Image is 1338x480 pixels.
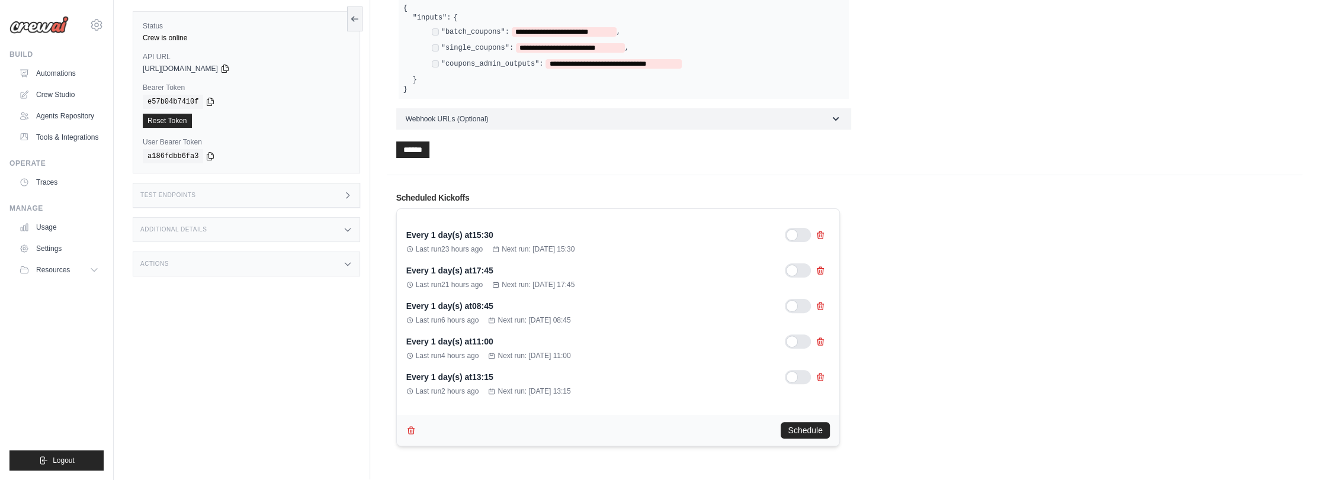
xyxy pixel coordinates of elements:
[140,192,196,199] h3: Test Endpoints
[472,301,493,311] time: October 7, 2025 at 08:45 GMT-3
[14,218,104,237] a: Usage
[406,265,493,276] div: Every 1 day(s) at
[143,83,350,92] label: Bearer Token
[502,280,575,289] span: Next run:
[140,260,169,268] h3: Actions
[396,108,851,130] button: Webhook URLs (Optional)
[472,372,493,382] time: October 7, 2025 at 13:15 GMT-3
[532,281,575,289] time: October 7, 2025 at 17:45 GMT-3
[441,387,479,395] time: October 7, 2025 at 13:15 GMT-3
[781,422,829,439] button: Schedule
[528,352,570,360] time: October 8, 2025 at 11:00 GMT-3
[14,85,104,104] a: Crew Studio
[441,281,483,289] time: October 6, 2025 at 17:45 GMT-3
[9,16,69,34] img: Logo
[528,316,570,324] time: October 8, 2025 at 08:45 GMT-3
[403,85,408,94] span: }
[9,50,104,59] div: Build
[406,336,493,347] div: Every 1 day(s) at
[617,27,621,37] span: ,
[498,315,570,325] span: Next run:
[528,387,570,395] time: October 8, 2025 at 13:15 GMT-3
[143,114,192,128] a: Reset Token
[143,21,350,31] label: Status
[143,33,350,43] div: Crew is online
[143,149,203,163] code: a186fdbb6fa3
[441,352,479,360] time: October 7, 2025 at 11:00 GMT-3
[472,230,493,240] time: October 7, 2025 at 15:30 GMT-3
[1279,423,1338,480] div: Widget de chat
[403,4,408,12] span: {
[9,204,104,213] div: Manage
[406,114,489,124] span: Webhook URLs (Optional)
[9,450,104,471] button: Logout
[498,351,570,360] span: Next run:
[406,371,493,383] div: Every 1 day(s) at
[441,59,544,69] label: "coupons_admin_outputs":
[406,300,493,312] div: Every 1 day(s) at
[498,386,570,396] span: Next run:
[140,226,207,233] h3: Additional Details
[143,52,350,62] label: API URL
[625,43,629,53] span: ,
[413,75,417,85] span: }
[396,192,1293,204] h2: Scheduled Kickoffs
[532,245,575,253] time: October 7, 2025 at 15:30 GMT-3
[416,386,479,396] span: Last run
[14,173,104,192] a: Traces
[441,316,479,324] time: October 7, 2025 at 08:45 GMT-3
[14,107,104,125] a: Agents Repository
[453,13,457,22] span: {
[14,260,104,279] button: Resources
[441,245,483,253] time: October 6, 2025 at 15:30 GMT-3
[502,244,575,254] span: Next run:
[9,159,104,168] div: Operate
[406,229,493,241] div: Every 1 day(s) at
[416,244,483,254] span: Last run
[53,456,75,465] span: Logout
[143,64,218,73] span: [URL][DOMAIN_NAME]
[416,280,483,289] span: Last run
[441,43,514,53] label: "single_coupons":
[14,64,104,83] a: Automations
[143,95,203,109] code: e57b04b7410f
[14,239,104,258] a: Settings
[472,337,493,346] time: October 7, 2025 at 11:00 GMT-3
[413,13,451,22] label: "inputs":
[416,351,479,360] span: Last run
[36,265,70,275] span: Resources
[441,27,509,37] label: "batch_coupons":
[416,315,479,325] span: Last run
[14,128,104,147] a: Tools & Integrations
[1279,423,1338,480] iframe: Chat Widget
[472,266,493,275] time: October 7, 2025 at 17:45 GMT-3
[143,137,350,147] label: User Bearer Token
